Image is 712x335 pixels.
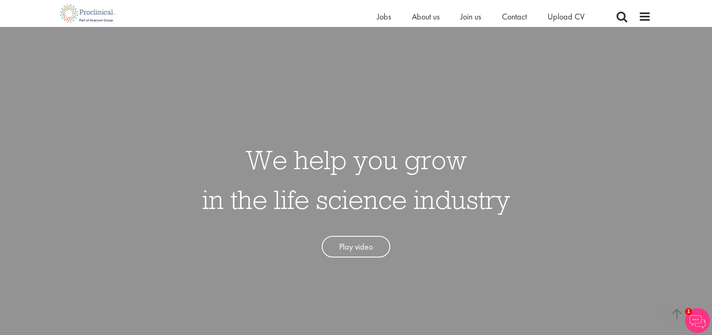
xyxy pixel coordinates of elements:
h1: We help you grow in the life science industry [202,140,510,219]
a: About us [412,11,440,22]
a: Play video [322,236,390,258]
a: Contact [502,11,527,22]
a: Jobs [377,11,391,22]
img: Chatbot [685,308,710,333]
span: 1 [685,308,692,315]
a: Join us [460,11,481,22]
a: Upload CV [548,11,585,22]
